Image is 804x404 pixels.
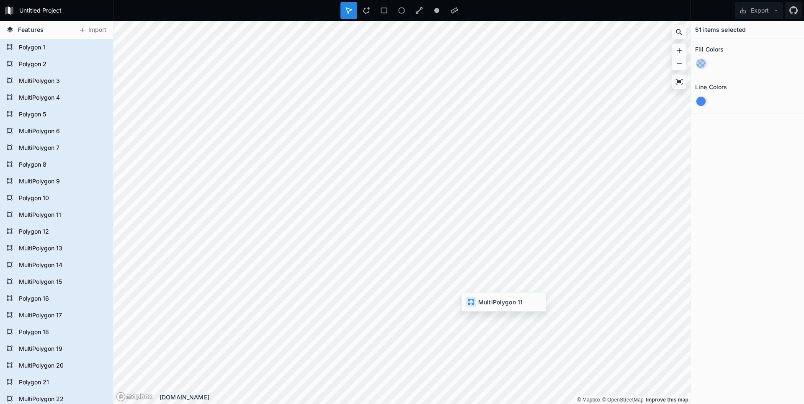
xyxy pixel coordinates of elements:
a: Map feedback [646,397,688,403]
a: Mapbox [577,397,600,403]
h2: Fill Colors [695,43,724,56]
a: Mapbox logo [116,392,153,401]
button: Import [75,23,111,37]
button: Export [735,2,783,19]
div: [DOMAIN_NAME] [160,393,691,401]
h4: 51 items selected [695,25,746,34]
h2: Line Colors [695,80,727,93]
a: OpenStreetMap [602,397,644,403]
span: Features [18,25,44,34]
